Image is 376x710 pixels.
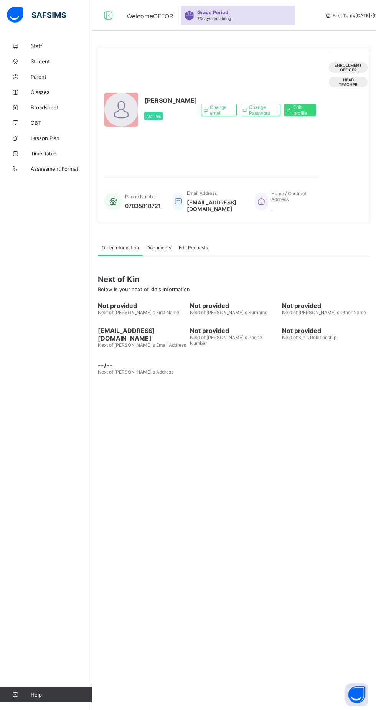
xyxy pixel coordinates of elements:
span: [EMAIL_ADDRESS][DOMAIN_NAME] [98,327,186,342]
span: CBT [31,120,92,126]
span: --/-- [98,361,186,369]
span: 07035818721 [125,203,161,209]
span: Not provided [282,327,370,334]
span: Edit Requests [179,245,208,250]
span: Next of [PERSON_NAME]'s First Name [98,310,179,315]
span: Active [146,114,161,119]
span: Not provided [282,302,370,310]
span: 23 days remaining [197,16,231,21]
span: Not provided [98,302,186,310]
span: , [271,205,312,212]
span: Broadsheet [31,104,92,110]
span: Change email [210,104,231,116]
span: Next of Kin's Relationship [282,334,336,340]
span: Welcome OFFOR [127,12,173,20]
img: safsims [7,7,66,23]
span: Edit profile [294,104,310,116]
span: [PERSON_NAME] [144,97,197,104]
span: Parent [31,74,92,80]
span: Email Address [187,190,217,196]
span: Assessment Format [31,166,92,172]
img: sticker-purple.71386a28dfed39d6af7621340158ba97.svg [185,11,194,20]
span: Next of [PERSON_NAME]'s Address [98,369,173,375]
span: Next of [PERSON_NAME]'s Phone Number [190,334,262,346]
span: Help [31,692,92,698]
span: Documents [147,245,171,250]
span: Next of [PERSON_NAME]'s Surname [190,310,267,315]
span: Other Information [102,245,139,250]
span: Enrollment Officer [335,63,362,72]
span: Next of [PERSON_NAME]'s Other Name [282,310,366,315]
span: Head Teacher [335,77,362,87]
span: [EMAIL_ADDRESS][DOMAIN_NAME] [187,199,243,212]
span: Next of Kin [98,275,370,284]
span: Phone Number [125,194,157,199]
span: Not provided [190,327,278,334]
button: Open asap [345,683,368,706]
span: Grace Period [197,10,228,15]
span: Not provided [190,302,278,310]
span: Student [31,58,92,64]
span: Lesson Plan [31,135,92,141]
span: Home / Contract Address [271,191,307,202]
span: Staff [31,43,92,49]
span: Change Password [249,104,274,116]
span: Below is your next of kin's Information [98,286,190,292]
span: Next of [PERSON_NAME]'s Email Address [98,342,186,348]
span: Time Table [31,150,92,156]
span: Classes [31,89,92,95]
